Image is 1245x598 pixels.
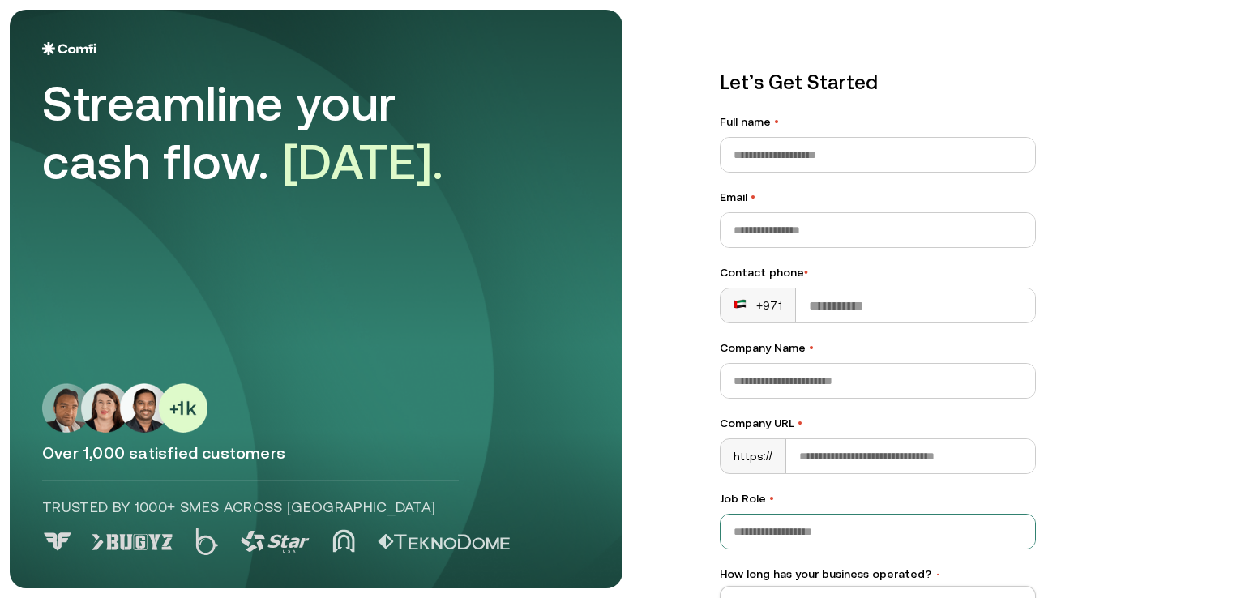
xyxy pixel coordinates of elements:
img: Logo 2 [195,528,218,555]
div: Contact phone [720,264,1036,281]
img: Logo [42,42,96,55]
label: Company URL [720,415,1036,432]
div: Streamline your cash flow. [42,75,496,191]
div: https:// [721,439,786,473]
img: Logo 4 [332,529,355,553]
label: Full name [720,113,1036,130]
span: • [751,190,755,203]
span: • [804,266,808,279]
label: Company Name [720,340,1036,357]
p: Let’s Get Started [720,68,1036,97]
span: • [769,492,774,505]
span: • [774,115,779,128]
span: • [798,416,802,429]
img: Logo 1 [92,534,173,550]
p: Over 1,000 satisfied customers [42,442,590,463]
label: Job Role [720,490,1036,507]
span: [DATE]. [283,134,444,190]
p: Trusted by 1000+ SMEs across [GEOGRAPHIC_DATA] [42,497,459,518]
label: Email [720,189,1036,206]
div: +971 [734,297,782,314]
img: Logo 0 [42,532,73,551]
img: Logo 5 [378,534,510,550]
span: • [935,569,941,580]
img: Logo 3 [241,531,310,553]
span: • [809,341,814,354]
label: How long has your business operated? [720,566,1036,583]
